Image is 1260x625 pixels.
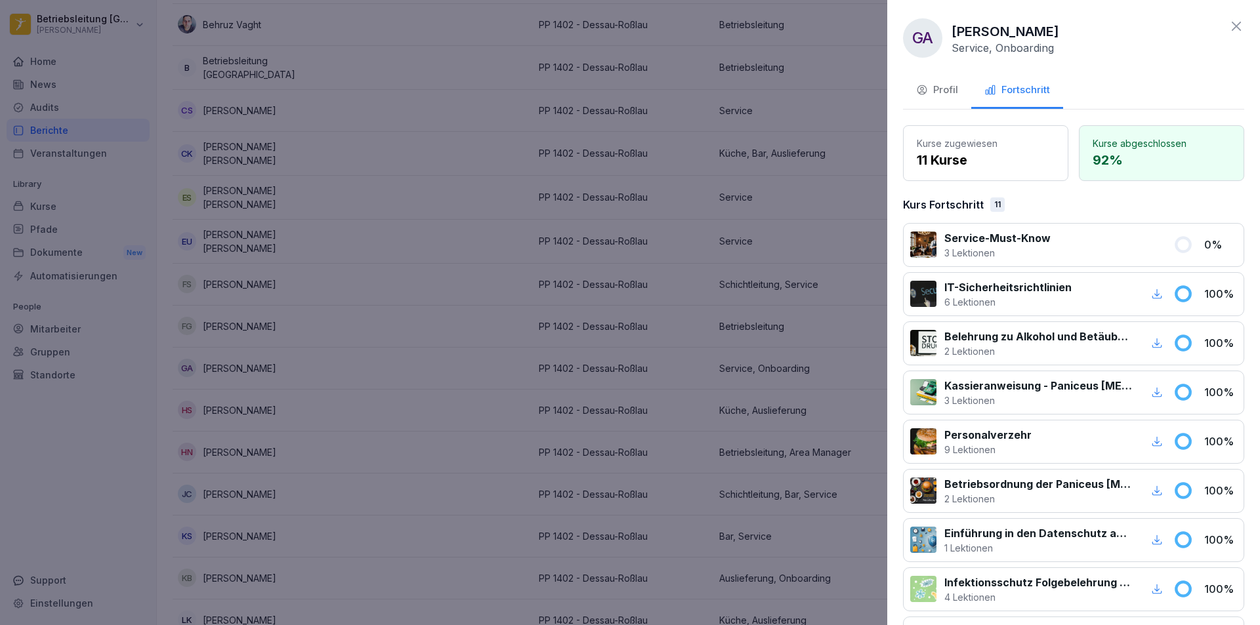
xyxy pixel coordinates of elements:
[944,329,1133,344] p: Belehrung zu Alkohol und Betäubungsmitteln am Arbeitsplatz
[944,344,1133,358] p: 2 Lektionen
[1093,136,1230,150] p: Kurse abgeschlossen
[916,83,958,98] div: Profil
[903,197,984,212] p: Kurs Fortschritt
[1204,433,1237,449] p: 100 %
[903,18,942,58] div: GA
[944,246,1051,260] p: 3 Lektionen
[1204,286,1237,302] p: 100 %
[1204,335,1237,351] p: 100 %
[903,73,971,109] button: Profil
[1093,150,1230,170] p: 92 %
[944,492,1133,506] p: 2 Lektionen
[952,22,1059,41] p: [PERSON_NAME]
[944,525,1133,541] p: Einführung in den Datenschutz am Arbeitsplatz nach Art. 13 ff. DSGVO
[944,541,1133,555] p: 1 Lektionen
[944,575,1133,590] p: Infektionsschutz Folgebelehrung (nach §43 IfSG)
[944,590,1133,604] p: 4 Lektionen
[1204,581,1237,597] p: 100 %
[1204,384,1237,400] p: 100 %
[1204,532,1237,548] p: 100 %
[944,279,1072,295] p: IT-Sicherheitsrichtlinien
[944,443,1032,456] p: 9 Lektionen
[944,230,1051,246] p: Service-Must-Know
[1204,483,1237,498] p: 100 %
[944,427,1032,443] p: Personalverzehr
[944,476,1133,492] p: Betriebsordnung der Paniceus [MEDICAL_DATA] Systemzentrale
[984,83,1050,98] div: Fortschritt
[917,136,1055,150] p: Kurse zugewiesen
[952,41,1054,54] p: Service, Onboarding
[944,393,1133,407] p: 3 Lektionen
[944,378,1133,393] p: Kassieranweisung - Paniceus [MEDICAL_DATA] Systemzentrale GmbH
[944,295,1072,309] p: 6 Lektionen
[917,150,1055,170] p: 11 Kurse
[1204,237,1237,252] p: 0 %
[990,197,1005,212] div: 11
[971,73,1063,109] button: Fortschritt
